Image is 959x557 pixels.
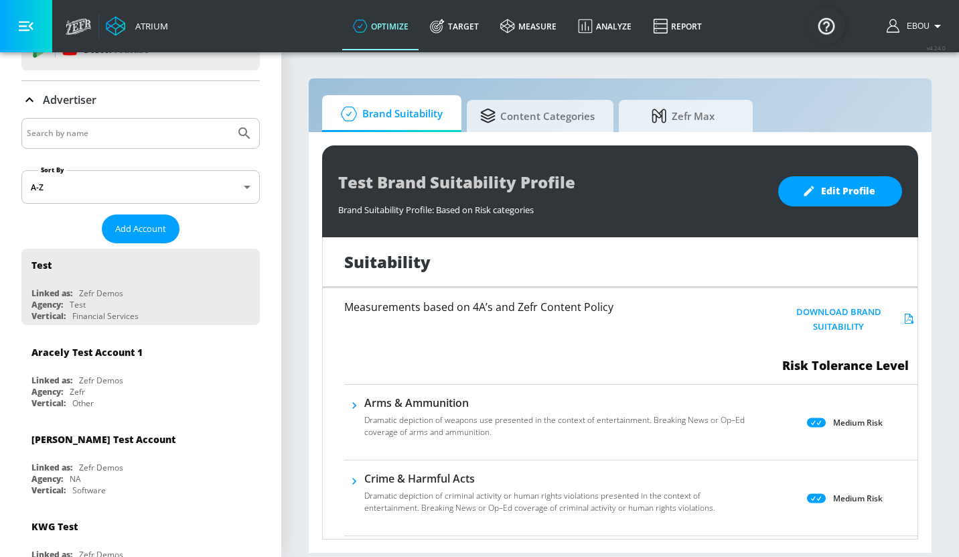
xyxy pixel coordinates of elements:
div: Zefr Demos [79,462,123,473]
div: Vertical: [31,310,66,322]
div: TestLinked as:Zefr DemosAgency:TestVertical:Financial Services [21,249,260,325]
div: Linked as: [31,288,72,299]
a: Report [642,2,713,50]
h1: Suitability [344,251,431,273]
a: Atrium [106,16,168,36]
div: Aracely Test Account 1Linked as:Zefr DemosAgency:ZefrVertical:Other [21,336,260,412]
div: Zefr Demos [79,375,123,386]
div: Linked as: [31,462,72,473]
span: v 4.24.0 [927,44,946,52]
div: Aracely Test Account 1 [31,346,143,359]
label: Sort By [38,166,67,174]
div: Brand Suitability Profile: Based on Risk categories [338,197,765,216]
p: Dramatic depiction of criminal activity or human rights violations presented in the context of en... [364,490,754,514]
button: Open Resource Center [808,7,845,44]
span: login as: ebou.njie@zefr.com [901,21,930,31]
div: Test [31,259,52,271]
div: Agency: [31,386,63,397]
a: Target [419,2,490,50]
div: Agency: [31,473,63,485]
span: Edit Profile [805,183,875,200]
div: Zefr [70,386,85,397]
div: Vertical: [31,397,66,409]
button: Edit Profile [778,176,902,206]
div: Agency: [31,299,63,310]
div: [PERSON_NAME] Test AccountLinked as:Zefr DemosAgency:NAVertical:Software [21,423,260,499]
span: Content Categories [480,100,595,132]
h6: Arms & Ammunition [364,395,754,410]
div: A-Z [21,170,260,204]
div: Advertiser [21,81,260,119]
div: Vertical: [31,485,66,496]
p: Advertiser [43,92,96,107]
span: Zefr Max [632,100,734,132]
a: measure [490,2,567,50]
div: Atrium [130,20,168,32]
div: Linked as: [31,375,72,386]
div: Arms & AmmunitionDramatic depiction of weapons use presented in the context of entertainment. Bre... [364,395,754,446]
button: Add Account [102,214,179,243]
div: NA [70,473,81,485]
button: Ebou [887,18,946,34]
div: [PERSON_NAME] Test Account [31,433,175,446]
p: Dramatic depiction of weapons use presented in the context of entertainment. Breaking News or Op–... [364,414,754,438]
div: Test [70,299,86,310]
span: Risk Tolerance Level [782,357,909,373]
h6: Crime & Harmful Acts [364,471,754,486]
div: Zefr Demos [79,288,123,299]
p: Medium Risk [833,491,883,505]
div: Financial Services [72,310,139,322]
div: Other [72,397,94,409]
a: Analyze [567,2,642,50]
p: Medium Risk [833,416,883,430]
span: Brand Suitability [336,98,443,130]
div: KWG Test [31,520,78,533]
input: Search by name [27,125,230,142]
div: Crime & Harmful ActsDramatic depiction of criminal activity or human rights violations presented ... [364,471,754,522]
button: Download Brand Suitability [774,302,917,338]
div: Software [72,485,106,496]
span: Add Account [115,221,166,237]
a: optimize [342,2,419,50]
h6: Measurements based on 4A’s and Zefr Content Policy [344,302,727,312]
